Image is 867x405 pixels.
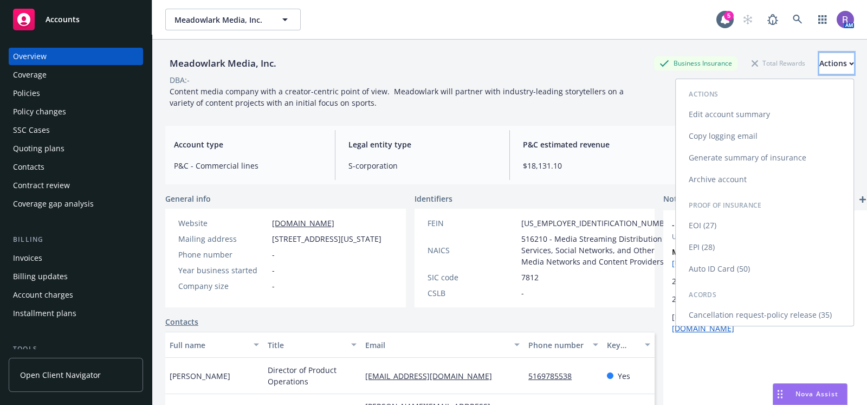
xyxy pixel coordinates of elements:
div: Website [178,217,268,229]
a: Policy changes [9,103,143,120]
button: Phone number [524,332,602,358]
p: [BPO Indio Submission] [DATE]-[DATE] [672,311,860,334]
span: Updated by [PERSON_NAME] on [DATE] 3:12 PM [672,232,860,242]
span: - [672,219,832,230]
button: Full name [165,332,263,358]
div: Meadowlark Media, Inc. [165,56,281,70]
a: [DOMAIN_NAME] [272,218,334,228]
div: Installment plans [13,305,76,322]
div: Company size [178,280,268,292]
div: Contract review [13,177,70,194]
span: P&C estimated revenue [523,139,671,150]
div: SIC code [428,272,517,283]
div: Policy changes [13,103,66,120]
div: NAICS [428,245,517,256]
span: [STREET_ADDRESS][US_STATE] [272,233,381,245]
div: Key contact [607,339,638,351]
a: Archive account [676,169,853,190]
strong: MASTER DRIVE Incl. CCD: [672,247,762,257]
span: Yes [618,370,630,382]
div: Year business started [178,265,268,276]
a: Edit account summary [676,104,853,125]
a: Search [787,9,808,30]
span: Legal entity type [348,139,496,150]
span: Account type [174,139,322,150]
div: Billing updates [13,268,68,285]
span: - [272,280,275,292]
a: Installment plans [9,305,143,322]
div: FEIN [428,217,517,229]
a: Coverage gap analysis [9,195,143,213]
div: Quoting plans [13,140,64,157]
a: Billing updates [9,268,143,285]
div: SSC Cases [13,121,50,139]
span: Director of Product Operations [268,364,357,387]
div: Billing [9,234,143,245]
a: Generate summary of insurance [676,147,853,169]
span: Identifiers [415,193,452,204]
a: Policies [9,85,143,102]
div: DBA: - [170,74,190,86]
a: Contacts [9,158,143,176]
div: Coverage gap analysis [13,195,94,213]
a: [EMAIL_ADDRESS][DOMAIN_NAME] [365,371,501,381]
a: Cancellation request-policy release (35) [676,304,853,326]
a: SSC Cases [9,121,143,139]
div: Email [365,339,508,351]
a: [URL][DOMAIN_NAME] [672,258,754,268]
span: 516210 - Media Streaming Distribution Services, Social Networks, and Other Media Networks and Con... [521,233,676,267]
span: Actions [689,89,718,99]
button: Email [361,332,524,358]
div: Mailing address [178,233,268,245]
div: CSLB [428,287,517,299]
span: $18,131.10 [523,160,671,171]
span: S-corporation [348,160,496,171]
a: Switch app [812,9,833,30]
span: [US_EMPLOYER_IDENTIFICATION_NUMBER] [521,217,676,229]
a: Auto ID Card (50) [676,258,853,280]
div: Phone number [178,249,268,260]
span: Notes [663,193,685,206]
span: Meadowlark Media, Inc. [174,14,268,25]
button: Nova Assist [773,383,847,405]
a: EPI (28) [676,236,853,258]
a: Coverage [9,66,143,83]
span: Open Client Navigator [20,369,101,381]
span: - [521,287,524,299]
span: Acords [689,290,716,299]
a: Overview [9,48,143,65]
span: [PERSON_NAME] [170,370,230,382]
button: Meadowlark Media, Inc. [165,9,301,30]
button: Key contact [603,332,655,358]
span: Content media company with a creator-centric point of view. Meadowlark will partner with industry... [170,86,626,108]
div: Tools [9,344,143,355]
img: photo [837,11,854,28]
a: Contacts [165,316,198,327]
div: Invoices [13,249,42,267]
div: Account charges [13,286,73,304]
a: Copy logging email [676,125,853,147]
div: Overview [13,48,47,65]
a: EOI (27) [676,215,853,236]
div: Business Insurance [654,56,737,70]
a: Accounts [9,4,143,35]
div: Phone number [528,339,586,351]
button: Actions [819,53,854,74]
div: Total Rewards [746,56,811,70]
a: Account charges [9,286,143,304]
span: Proof of Insurance [689,201,761,210]
span: - [272,249,275,260]
span: - [272,265,275,276]
div: Coverage [13,66,47,83]
div: 5 [724,11,734,21]
div: Full name [170,339,247,351]
span: P&C - Commercial lines [174,160,322,171]
a: Invoices [9,249,143,267]
a: 5169785538 [528,371,580,381]
span: 7812 [521,272,539,283]
div: Drag to move [773,384,787,404]
span: General info [165,193,211,204]
a: Contract review [9,177,143,194]
span: Accounts [46,15,80,24]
